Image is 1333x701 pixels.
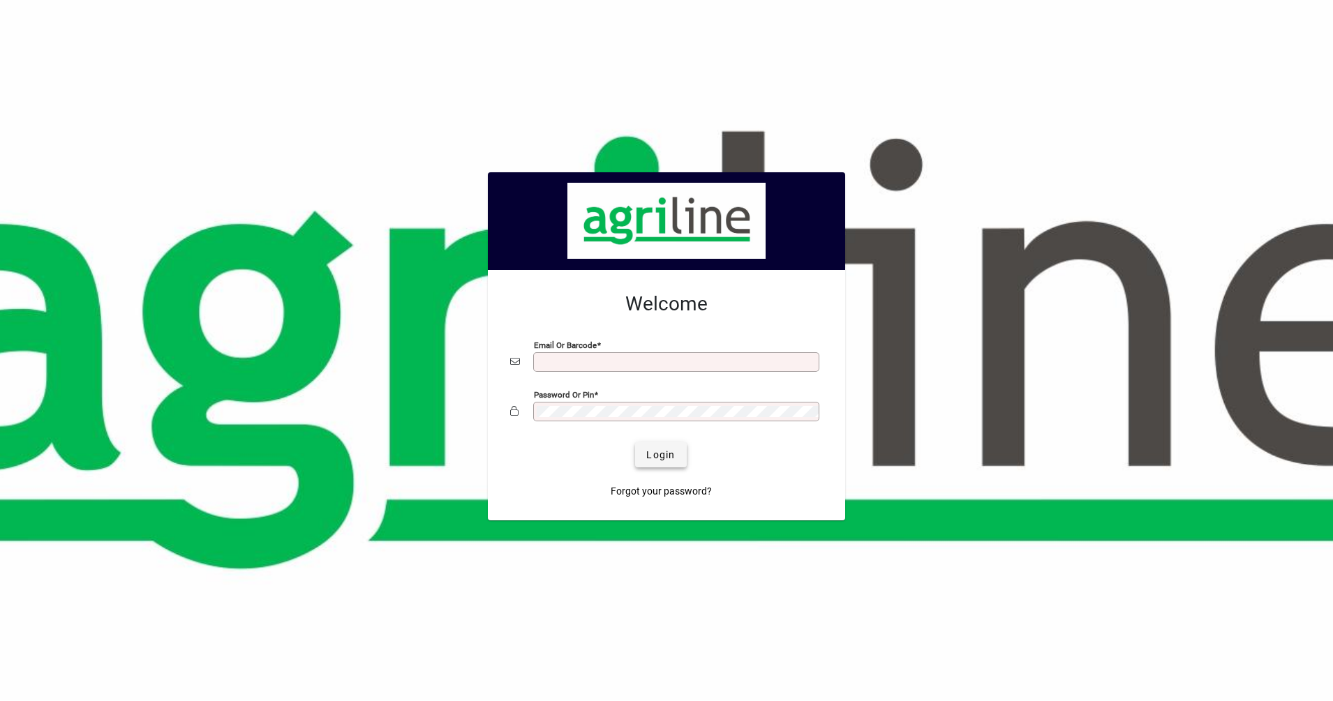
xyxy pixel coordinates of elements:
a: Forgot your password? [605,478,717,504]
button: Login [635,442,686,467]
mat-label: Email or Barcode [534,340,597,350]
span: Forgot your password? [611,484,712,499]
span: Login [646,448,675,462]
h2: Welcome [510,292,823,316]
mat-label: Password or Pin [534,390,594,400]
